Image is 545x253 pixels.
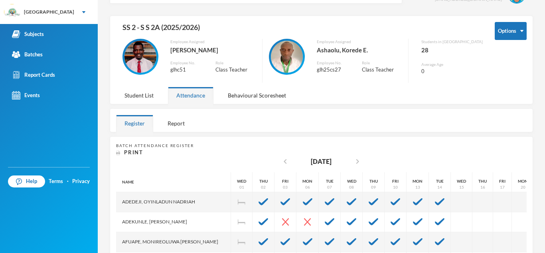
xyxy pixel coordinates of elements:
div: Employee No. [170,60,203,66]
div: Mon [413,178,423,184]
div: 08 [349,184,354,190]
a: Help [8,175,45,187]
div: Batches [12,50,43,59]
div: glh25cs27 [317,66,350,74]
div: 14 [437,184,442,190]
div: Afuape, Monireoluwa [PERSON_NAME] [116,232,231,252]
div: Class Teacher [215,66,256,74]
div: 09 [371,184,376,190]
div: Wed [347,178,356,184]
div: · [67,177,69,185]
div: Employee Assigned [170,39,256,45]
div: Report Cards [12,71,55,79]
div: Adekunle, [PERSON_NAME] [116,212,231,232]
img: EMPLOYEE [271,41,303,73]
div: Wed [237,178,246,184]
div: Role [362,60,402,66]
div: SS 2 - S S 2A (2025/2026) [116,22,483,39]
div: Fri [282,178,288,184]
div: Name [116,172,231,192]
div: [PERSON_NAME] [170,45,256,55]
div: 0 [421,68,483,76]
div: Mon [302,178,312,184]
div: Tue [436,178,444,184]
div: Attendance [168,87,213,104]
div: Independence Day [231,212,253,232]
div: Average Age [421,62,483,68]
span: Print [124,149,143,155]
div: [DATE] [311,157,332,166]
div: Subjects [12,30,44,38]
div: Ashaolu, Korede E. [317,45,403,55]
div: glhc51 [170,66,203,74]
div: Register [116,115,153,132]
div: Role [215,60,256,66]
div: Wed [457,178,466,184]
div: 17 [500,184,505,190]
div: [GEOGRAPHIC_DATA] [24,8,74,16]
span: Batch Attendance Register [116,143,194,148]
div: Report [159,115,193,132]
div: Mon [518,178,528,184]
div: 01 [239,184,244,190]
i: chevron_left [280,157,290,166]
a: Privacy [72,177,90,185]
div: Independence Day [231,192,253,212]
div: 13 [415,184,420,190]
div: Adedeji, Oyinladun Nadriah [116,192,231,212]
i: chevron_right [353,157,362,166]
button: Options [495,22,527,40]
img: logo [4,4,20,20]
div: 10 [393,184,398,190]
div: Students in [GEOGRAPHIC_DATA] [421,39,483,45]
div: Class Teacher [362,66,402,74]
div: Fri [392,178,399,184]
div: Thu [259,178,268,184]
div: Independence Day [231,232,253,252]
div: Employee No. [317,60,350,66]
div: 07 [327,184,332,190]
div: Student List [116,87,162,104]
div: Employee Assigned [317,39,403,45]
div: 20 [521,184,525,190]
div: 16 [480,184,485,190]
div: 06 [305,184,310,190]
img: EMPLOYEE [124,41,156,73]
a: Terms [49,177,63,185]
div: 28 [421,45,483,55]
div: Behavioural Scoresheet [219,87,294,104]
div: 02 [261,184,266,190]
div: 15 [459,184,464,190]
div: Fri [499,178,506,184]
div: 03 [283,184,288,190]
div: Thu [369,178,378,184]
div: Tue [326,178,334,184]
div: Thu [478,178,487,184]
div: Events [12,91,40,100]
